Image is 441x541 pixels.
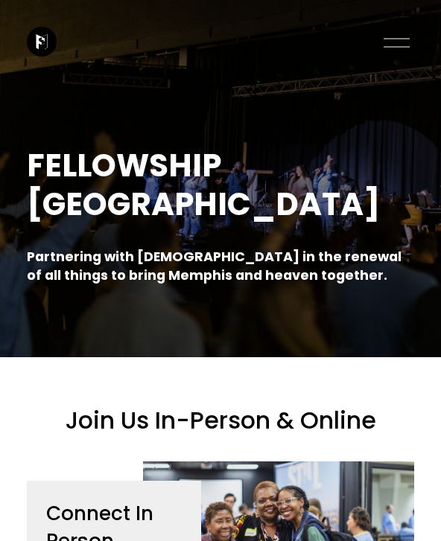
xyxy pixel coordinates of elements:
[27,27,57,57] img: Fellowship Memphis
[27,247,404,284] strong: Partnering with [DEMOGRAPHIC_DATA] in the renewal of all things to bring Memphis and heaven toget...
[27,144,380,226] strong: FELLOWSHIP [GEOGRAPHIC_DATA]
[27,406,415,436] h2: Join Us In-Person & Online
